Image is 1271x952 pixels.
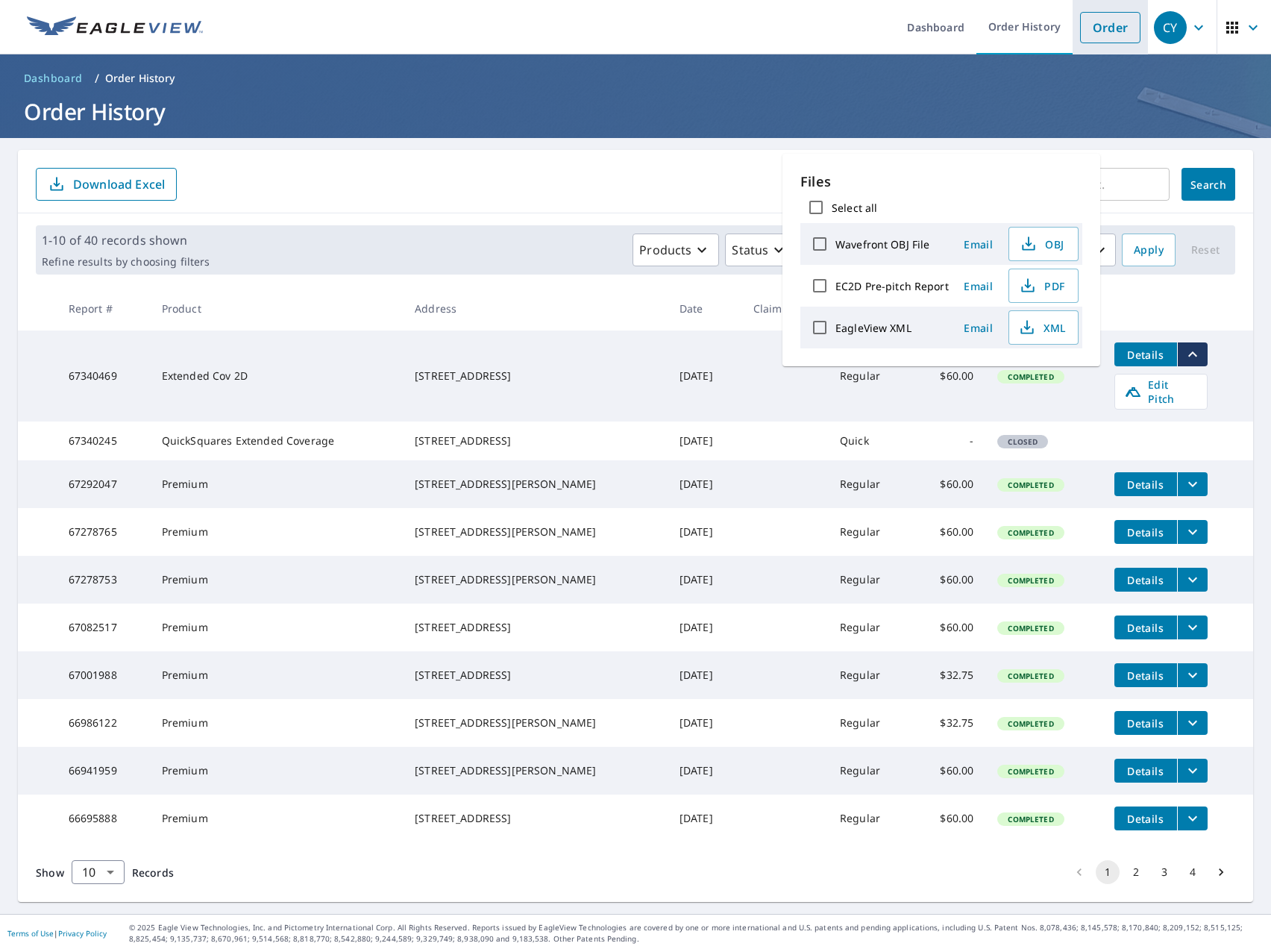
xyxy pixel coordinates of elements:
[150,651,403,699] td: Premium
[999,527,1062,538] span: Completed
[150,508,403,556] td: Premium
[1114,711,1177,735] button: detailsBtn-66986122
[24,71,83,86] span: Dashboard
[1124,860,1148,884] button: Go to page 2
[961,279,997,293] span: Email
[828,422,911,460] td: Quick
[415,477,656,492] div: [STREET_ADDRESS][PERSON_NAME]
[1193,178,1223,192] span: Search
[828,747,911,795] td: Regular
[835,279,949,293] label: EC2D Pre-pitch Report
[955,233,1002,256] button: Email
[415,620,656,635] div: [STREET_ADDRESS]
[57,795,150,842] td: 66695888
[415,369,656,383] div: [STREET_ADDRESS]
[668,286,741,331] th: Date
[1114,374,1208,410] a: Edit Pitch
[415,763,656,778] div: [STREET_ADDRESS][PERSON_NAME]
[1018,277,1066,295] span: PDF
[415,572,656,587] div: [STREET_ADDRESS][PERSON_NAME]
[18,66,1253,90] nav: breadcrumb
[725,234,796,266] button: Status
[1177,711,1208,735] button: filesDropdownBtn-66986122
[832,201,877,215] label: Select all
[150,286,403,331] th: Product
[58,928,107,939] a: Privacy Policy
[1177,663,1208,687] button: filesDropdownBtn-67001988
[999,575,1062,586] span: Completed
[828,604,911,651] td: Regular
[999,480,1062,490] span: Completed
[27,16,203,39] img: EV Logo
[828,651,911,699] td: Regular
[1114,568,1177,592] button: detailsBtn-67278753
[1177,807,1208,830] button: filesDropdownBtn-66695888
[828,331,911,422] td: Regular
[150,331,403,422] td: Extended Cov 2D
[961,237,997,251] span: Email
[105,71,175,86] p: Order History
[57,422,150,460] td: 67340245
[835,237,929,251] label: Wavefront OBJ File
[1008,227,1079,261] button: OBJ
[57,556,150,604] td: 67278753
[668,331,741,422] td: [DATE]
[668,604,741,651] td: [DATE]
[150,422,403,460] td: QuickSquares Extended Coverage
[1177,568,1208,592] button: filesDropdownBtn-67278753
[57,508,150,556] td: 67278765
[150,604,403,651] td: Premium
[132,865,174,880] span: Records
[1080,12,1140,43] a: Order
[1114,616,1177,639] button: detailsBtn-67082517
[36,865,64,880] span: Show
[911,422,985,460] td: -
[911,651,985,699] td: $32.75
[1114,663,1177,687] button: detailsBtn-67001988
[36,168,177,201] button: Download Excel
[415,668,656,683] div: [STREET_ADDRESS]
[18,96,1253,127] h1: Order History
[150,747,403,795] td: Premium
[57,331,150,422] td: 67340469
[1114,759,1177,783] button: detailsBtn-66941959
[828,556,911,604] td: Regular
[1123,716,1168,730] span: Details
[1096,860,1120,884] button: page 1
[1123,348,1168,362] span: Details
[668,651,741,699] td: [DATE]
[668,699,741,747] td: [DATE]
[1114,342,1177,366] button: detailsBtn-67340469
[1122,234,1176,266] button: Apply
[1209,860,1233,884] button: Go to next page
[668,422,741,460] td: [DATE]
[800,172,1082,192] p: Files
[403,286,668,331] th: Address
[835,321,911,335] label: EagleView XML
[668,508,741,556] td: [DATE]
[129,922,1264,945] p: © 2025 Eagle View Technologies, Inc. and Pictometry International Corp. All Rights Reserved. Repo...
[57,699,150,747] td: 66986122
[7,928,54,939] a: Terms of Use
[955,275,1002,298] button: Email
[999,671,1062,681] span: Completed
[911,331,985,422] td: $60.00
[1123,573,1168,587] span: Details
[57,460,150,508] td: 67292047
[1177,472,1208,496] button: filesDropdownBtn-67292047
[999,436,1046,447] span: Closed
[42,231,210,249] p: 1-10 of 40 records shown
[1123,812,1168,826] span: Details
[999,814,1062,824] span: Completed
[1177,759,1208,783] button: filesDropdownBtn-66941959
[961,321,997,335] span: Email
[1154,11,1187,44] div: CY
[911,508,985,556] td: $60.00
[911,460,985,508] td: $60.00
[1152,860,1176,884] button: Go to page 3
[57,286,150,331] th: Report #
[72,860,125,884] div: Show 10 records
[57,651,150,699] td: 67001988
[150,460,403,508] td: Premium
[1181,860,1205,884] button: Go to page 4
